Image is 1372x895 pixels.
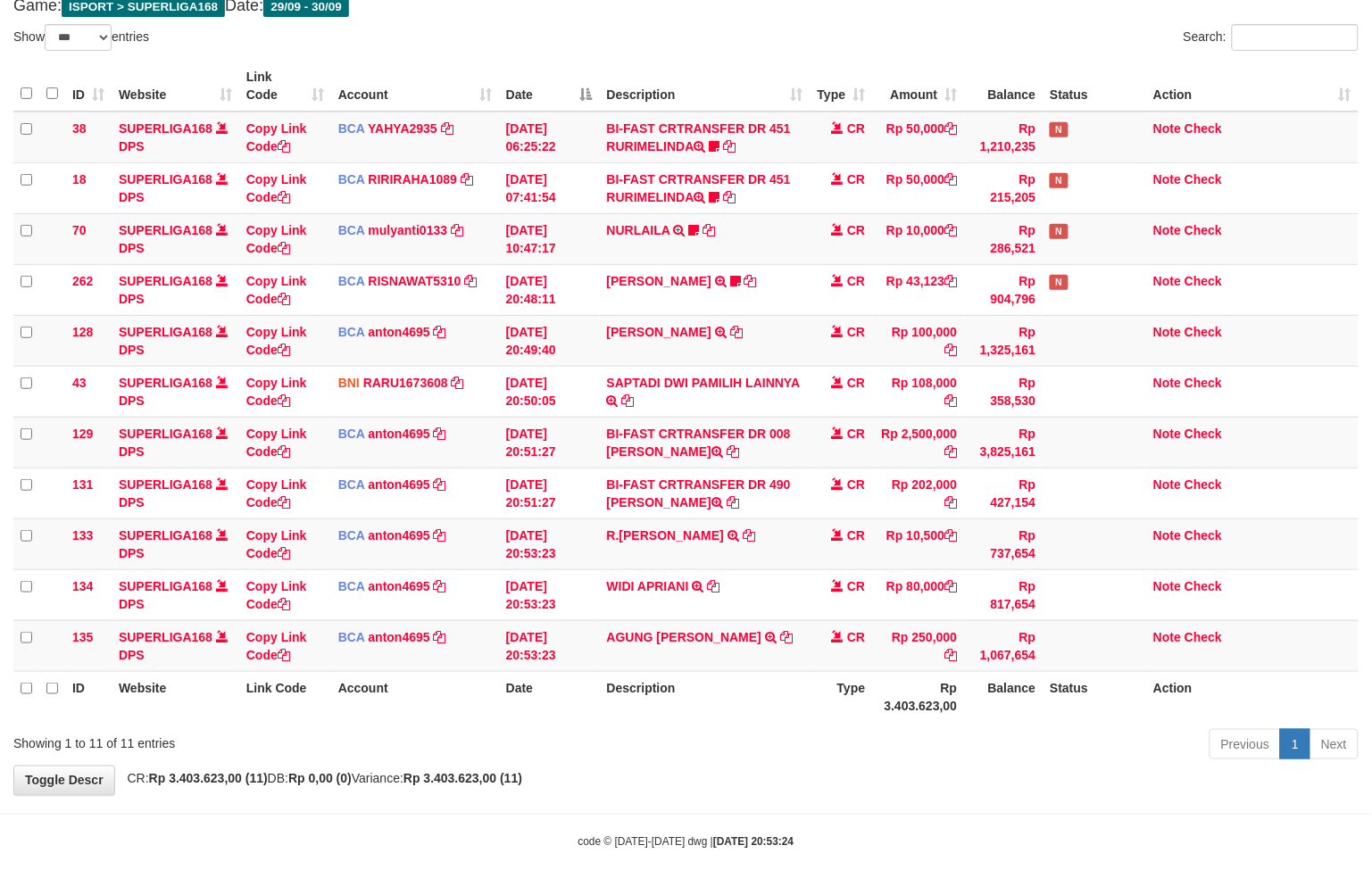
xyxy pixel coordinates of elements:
span: BCA [338,121,365,136]
a: Copy anton4695 to clipboard [434,427,446,441]
th: Date: activate to sort column descending [499,61,600,112]
td: [DATE] 20:51:27 [499,417,600,468]
span: CR [847,630,865,644]
a: AGUNG [PERSON_NAME] [607,630,761,644]
span: 70 [72,223,87,237]
td: Rp 1,210,235 [964,112,1043,163]
a: Copy BI-FAST CRTRANSFER DR 451 RURIMELINDA to clipboard [724,139,736,153]
a: Copy anton4695 to clipboard [434,528,446,543]
a: Copy Link Code [246,630,307,662]
span: CR [847,477,865,492]
td: Rp 358,530 [964,366,1043,417]
td: Rp 100,000 [872,315,964,366]
a: SUPERLIGA168 [119,427,212,441]
a: YAHYA2935 [368,121,437,136]
th: Description: activate to sort column ascending [600,61,811,112]
a: anton4695 [369,427,430,441]
a: SUPERLIGA168 [119,274,212,288]
a: Copy RIRIRAHA1089 to clipboard [461,172,473,186]
th: Date [499,671,600,722]
a: Copy Link Code [246,528,307,560]
a: Copy Link Code [246,274,307,306]
span: CR [847,528,865,543]
td: BI-FAST CRTRANSFER DR 008 [PERSON_NAME] [600,417,811,468]
a: SUPERLIGA168 [119,172,212,186]
span: BNI [338,376,360,390]
div: Showing 1 to 11 of 11 entries [13,727,558,752]
td: DPS [112,620,239,671]
td: Rp 1,325,161 [964,315,1043,366]
span: 131 [72,477,93,492]
a: SUPERLIGA168 [119,325,212,339]
th: Link Code [239,671,331,722]
a: mulyanti0133 [369,223,448,237]
strong: Rp 3.403.623,00 (11) [149,772,268,786]
span: Has Note [1050,224,1068,239]
td: Rp 427,154 [964,468,1043,518]
a: Copy Rp 50,000 to clipboard [944,121,957,136]
span: CR [847,121,865,136]
a: Copy Link Code [246,579,307,611]
td: DPS [112,518,239,569]
a: Copy Link Code [246,325,307,357]
a: Note [1153,376,1181,390]
span: BCA [338,630,365,644]
td: Rp 50,000 [872,112,964,163]
td: BI-FAST CRTRANSFER DR 451 RURIMELINDA [600,162,811,213]
strong: Rp 0,00 (0) [288,772,352,786]
a: Check [1185,630,1222,644]
td: Rp 1,067,654 [964,620,1043,671]
th: Action: activate to sort column ascending [1146,61,1359,112]
th: Website: activate to sort column ascending [112,61,239,112]
a: anton4695 [369,579,430,593]
td: Rp 50,000 [872,162,964,213]
a: Copy anton4695 to clipboard [434,579,446,593]
a: Copy BI-FAST CRTRANSFER DR 008 ARDI HARIYANTO to clipboard [727,444,739,459]
th: Status [1043,671,1146,722]
td: DPS [112,162,239,213]
a: WIDI APRIANI [607,579,689,593]
td: [DATE] 10:47:17 [499,213,600,264]
a: Copy Rp 43,123 to clipboard [944,274,957,288]
a: Copy Link Code [246,172,307,204]
a: Check [1185,274,1222,288]
td: Rp 817,654 [964,569,1043,620]
a: Copy mulyanti0133 to clipboard [451,223,463,237]
a: Copy Rp 10,000 to clipboard [944,223,957,237]
a: Copy RISNAWAT5310 to clipboard [464,274,477,288]
a: anton4695 [369,630,430,644]
strong: Rp 3.403.623,00 (11) [403,772,522,786]
a: [PERSON_NAME] [607,274,711,288]
a: Copy Link Code [246,427,307,459]
span: BCA [338,579,365,593]
a: Copy anton4695 to clipboard [434,477,446,492]
span: Has Note [1050,173,1068,188]
td: [DATE] 06:25:22 [499,112,600,163]
th: Description [600,671,811,722]
td: [DATE] 20:49:40 [499,315,600,366]
a: SUPERLIGA168 [119,477,212,492]
td: Rp 80,000 [872,569,964,620]
td: Rp 108,000 [872,366,964,417]
span: 18 [72,172,87,186]
a: Check [1185,223,1222,237]
a: Note [1153,223,1181,237]
th: ID [65,671,112,722]
span: CR: DB: Variance: [119,772,523,786]
th: Account: activate to sort column ascending [331,61,499,112]
span: CR [847,579,865,593]
a: Note [1153,274,1181,288]
th: Balance [964,671,1043,722]
td: BI-FAST CRTRANSFER DR 490 [PERSON_NAME] [600,468,811,518]
span: 134 [72,579,93,593]
a: Copy NURLAILA to clipboard [703,223,715,237]
td: [DATE] 20:53:23 [499,569,600,620]
a: SUPERLIGA168 [119,223,212,237]
span: BCA [338,172,365,186]
select: Showentries [45,24,112,51]
a: Check [1185,172,1222,186]
td: Rp 737,654 [964,518,1043,569]
a: Copy Rp 50,000 to clipboard [944,172,957,186]
th: ID: activate to sort column ascending [65,61,112,112]
span: 129 [72,427,93,441]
